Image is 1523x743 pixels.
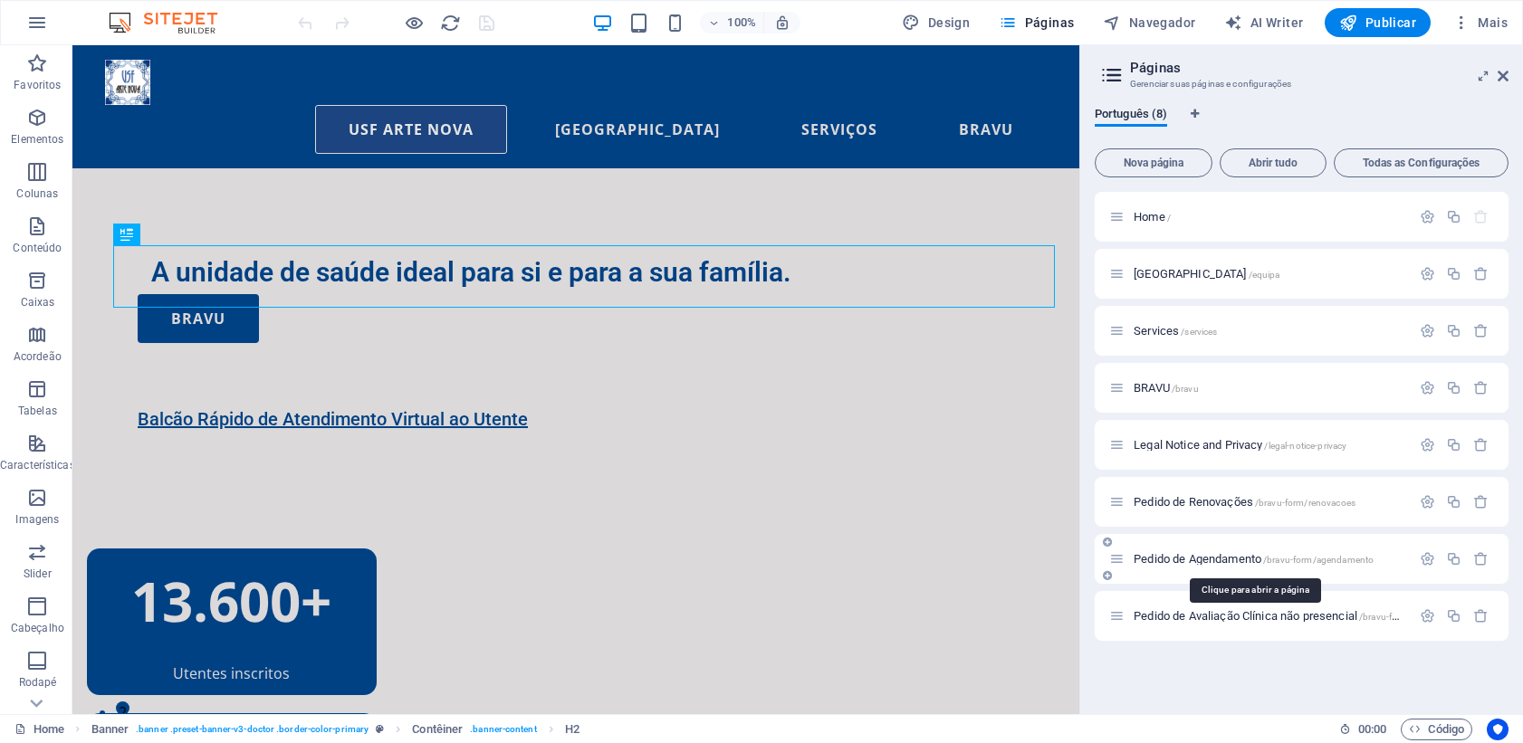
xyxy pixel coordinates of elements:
p: Cabeçalho [11,621,64,635]
div: A página inicial não pode ser excluída [1473,209,1489,224]
div: Configurações [1420,209,1435,224]
div: Home/ [1128,211,1411,223]
span: Clique para selecionar. Clique duas vezes para editar [91,719,129,740]
div: Duplicar [1446,551,1461,567]
span: Mais [1452,14,1508,32]
h3: Gerenciar suas páginas e configurações [1130,76,1472,92]
span: AI Writer [1224,14,1303,32]
p: Colunas [16,186,58,201]
span: Clique para abrir a página [1134,210,1171,224]
i: Ao redimensionar, ajusta automaticamente o nível de zoom para caber no dispositivo escolhido. [774,14,790,31]
span: /bravu [1172,384,1199,394]
span: Páginas [999,14,1074,32]
span: / [1167,213,1171,223]
p: Favoritos [14,78,61,92]
a: Clique para cancelar a seleção. Clique duas vezes para abrir as Páginas [14,719,64,740]
button: reload [439,12,461,33]
span: : [1371,722,1374,736]
span: Nova página [1103,157,1204,168]
div: Guia de Idiomas [1095,107,1509,141]
div: Remover [1473,551,1489,567]
div: Remover [1473,323,1489,338]
p: Conteúdo [13,241,62,255]
div: Remover [1473,608,1489,624]
i: Recarregar página [440,13,461,33]
div: Remover [1473,266,1489,281]
button: Todas as Configurações [1334,148,1509,177]
div: Configurações [1420,323,1435,338]
span: . banner-content [470,719,536,740]
div: Pedido de Renovações/bravu-form/renovacoes [1128,496,1411,508]
button: Usercentrics [1487,719,1509,740]
div: Duplicar [1446,209,1461,224]
span: Todas as Configurações [1342,157,1500,168]
div: Remover [1473,494,1489,510]
button: 100% [700,12,764,33]
div: Configurações [1420,608,1435,624]
span: Clique para abrir a página [1134,324,1217,338]
p: Acordeão [14,349,62,364]
h2: Páginas [1130,60,1509,76]
p: Caixas [21,295,55,310]
div: Configurações [1420,437,1435,452]
span: Publicar [1339,14,1416,32]
div: Duplicar [1446,437,1461,452]
div: Legal Notice and Privacy/legal-notice-privacy [1128,439,1411,451]
span: /equipa [1249,270,1280,280]
span: Clique para abrir a página [1134,381,1199,395]
button: Abrir tudo [1220,148,1327,177]
span: Código [1409,719,1464,740]
img: Editor Logo [104,12,240,33]
span: Design [902,14,970,32]
div: Duplicar [1446,380,1461,395]
button: Páginas [991,8,1081,37]
span: 00 00 [1358,719,1386,740]
i: Este elemento é uma predefinição personalizável [376,724,384,734]
div: Remover [1473,437,1489,452]
p: Rodapé [19,675,57,690]
button: Design [895,8,977,37]
span: /bravu-form/avaliacao [1359,612,1450,622]
div: Pedido de Avaliação Clínica não presencial/bravu-form/avaliacao [1128,610,1411,622]
div: Duplicar [1446,494,1461,510]
div: Design (Ctrl+Alt+Y) [895,8,977,37]
button: Navegador [1096,8,1202,37]
span: Clique para selecionar. Clique duas vezes para editar [412,719,463,740]
div: Remover [1473,380,1489,395]
div: BRAVU/bravu [1128,382,1411,394]
span: Clique para abrir a página [1134,438,1346,452]
span: . banner .preset-banner-v3-doctor .border-color-primary [136,719,369,740]
div: Services/services [1128,325,1411,337]
p: Imagens [15,512,59,527]
nav: breadcrumb [91,719,580,740]
button: Nova página [1095,148,1212,177]
div: Pedido de Agendamento/bravu-form/agendamento [1128,553,1411,565]
span: Clique para abrir a página [1134,609,1450,623]
span: Navegador [1103,14,1195,32]
div: Configurações [1420,380,1435,395]
span: Clique para abrir a página [1134,267,1279,281]
span: /bravu-form/agendamento [1263,555,1374,565]
h6: 100% [727,12,756,33]
span: /legal-notice-privacy [1264,441,1346,451]
p: Slider [24,567,52,581]
div: Duplicar [1446,323,1461,338]
button: AI Writer [1217,8,1310,37]
p: Elementos [11,132,63,147]
div: [GEOGRAPHIC_DATA]/equipa [1128,268,1411,280]
div: Duplicar [1446,608,1461,624]
span: /bravu-form/renovacoes [1255,498,1355,508]
button: Código [1401,719,1472,740]
div: Configurações [1420,266,1435,281]
div: Configurações [1420,494,1435,510]
div: Duplicar [1446,266,1461,281]
div: Configurações [1420,551,1435,567]
span: Português (8) [1095,103,1167,129]
button: Publicar [1325,8,1431,37]
span: Clique para abrir a página [1134,495,1355,509]
p: Tabelas [18,404,57,418]
span: Abrir tudo [1228,157,1318,168]
span: Pedido de Agendamento [1134,552,1374,566]
h6: Tempo de sessão [1339,719,1387,740]
button: Clique aqui para sair do modo de visualização e continuar editando [403,12,425,33]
